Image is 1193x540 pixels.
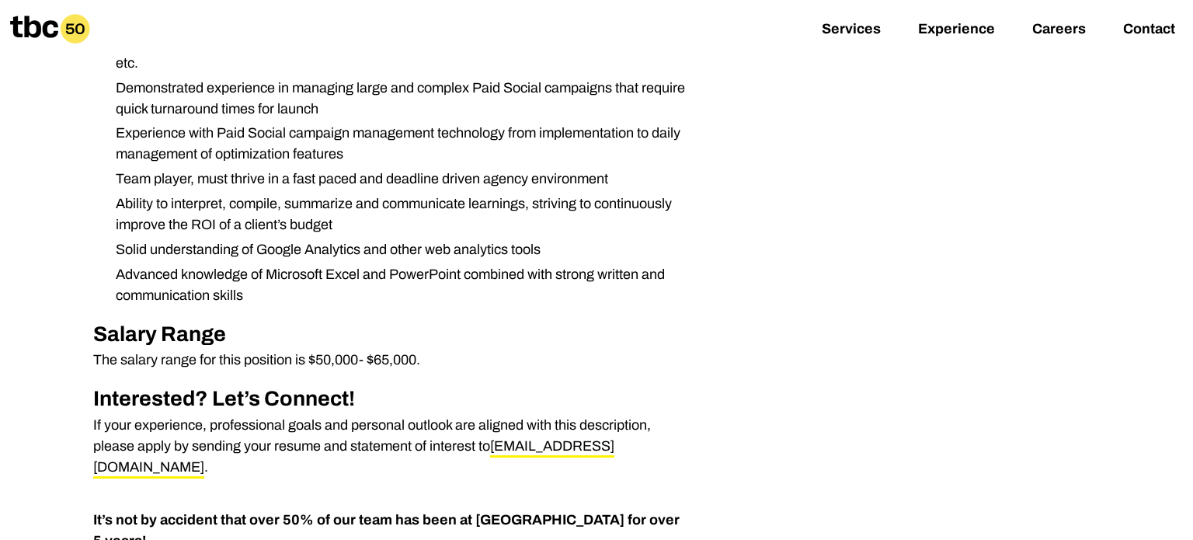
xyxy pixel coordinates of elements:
[103,78,690,120] li: Demonstrated experience in managing large and complex Paid Social campaigns that require quick tu...
[103,123,690,165] li: Experience with Paid Social campaign management technology from implementation to daily managemen...
[822,21,881,40] a: Services
[103,264,690,306] li: Advanced knowledge of Microsoft Excel and PowerPoint combined with strong written and communicati...
[918,21,995,40] a: Experience
[103,193,690,235] li: Ability to interpret, compile, summarize and communicate learnings, striving to continuously impr...
[103,239,690,260] li: Solid understanding of Google Analytics and other web analytics tools
[93,415,690,478] p: If your experience, professional goals and personal outlook are aligned with this description, pl...
[1032,21,1086,40] a: Careers
[103,169,690,190] li: Team player, must thrive in a fast paced and deadline driven agency environment
[1123,21,1175,40] a: Contact
[93,383,690,415] h2: Interested? Let’s Connect!
[93,350,690,371] p: The salary range for this position is $50,000- $65,000.
[93,319,690,350] h2: Salary Range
